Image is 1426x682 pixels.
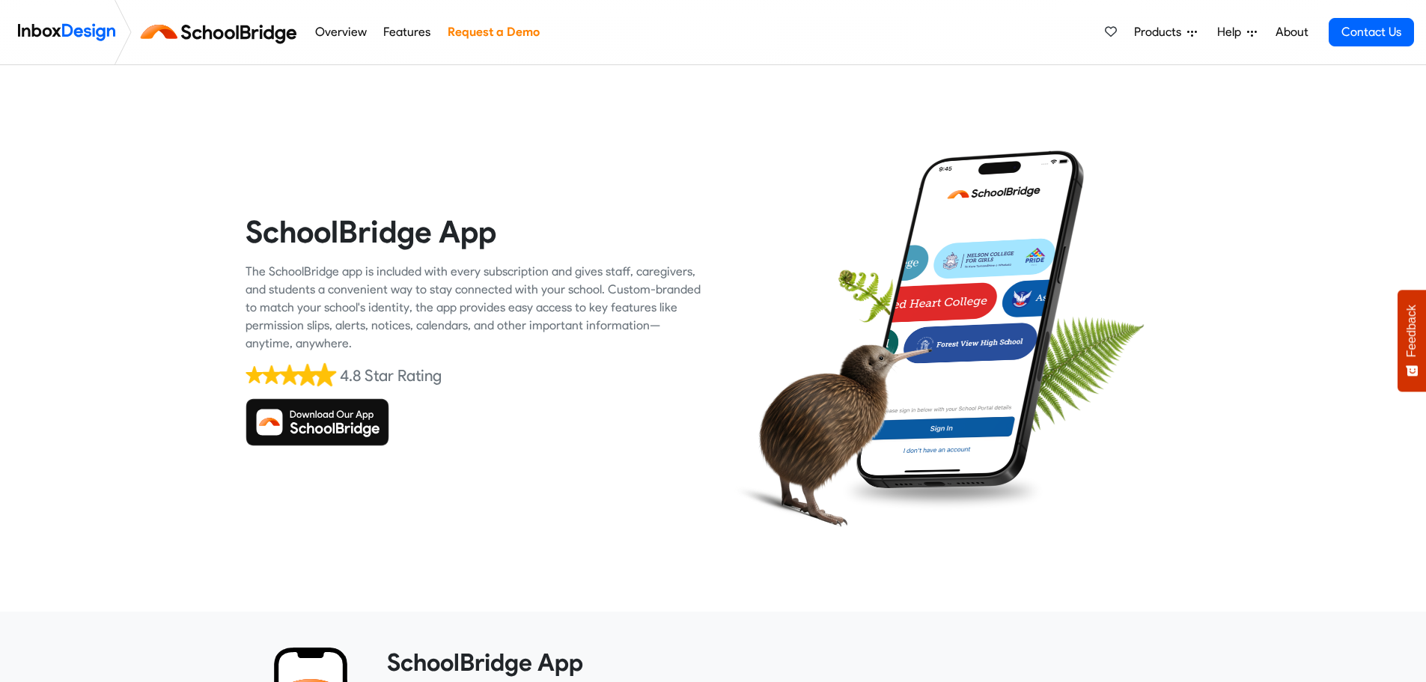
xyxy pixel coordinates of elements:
a: Features [380,17,435,47]
heading: SchoolBridge App [387,648,1170,678]
img: phone.png [856,150,1085,488]
img: Download SchoolBridge App [246,398,389,446]
img: kiwi_bird.png [724,303,932,547]
div: The SchoolBridge app is included with every subscription and gives staff, caregivers, and student... [246,263,702,353]
a: About [1271,17,1312,47]
div: 4.8 Star Rating [340,365,442,387]
heading: SchoolBridge App [246,213,702,251]
a: Help [1211,17,1263,47]
button: Feedback - Show survey [1398,290,1426,392]
span: Help [1217,23,1247,41]
span: Products [1134,23,1187,41]
span: Feedback [1405,305,1419,357]
img: shadow.png [839,469,1046,514]
a: Products [1128,17,1203,47]
img: schoolbridge logo [138,14,306,50]
a: Overview [311,17,371,47]
a: Contact Us [1329,18,1414,46]
a: Request a Demo [443,17,543,47]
